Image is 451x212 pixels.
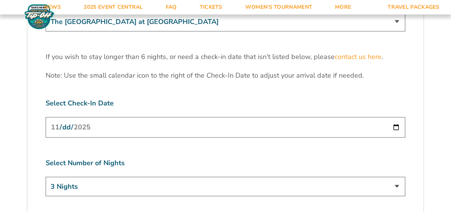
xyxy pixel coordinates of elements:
[46,71,405,80] p: Note: Use the small calendar icon to the right of the Check-In Date to adjust your arrival date i...
[46,52,405,62] p: If you wish to stay longer than 6 nights, or need a check-in date that isn’t listed below, please .
[46,99,405,108] label: Select Check-In Date
[23,4,56,30] img: Fort Myers Tip-Off
[335,52,381,62] a: contact us here
[46,158,405,168] label: Select Number of Nights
